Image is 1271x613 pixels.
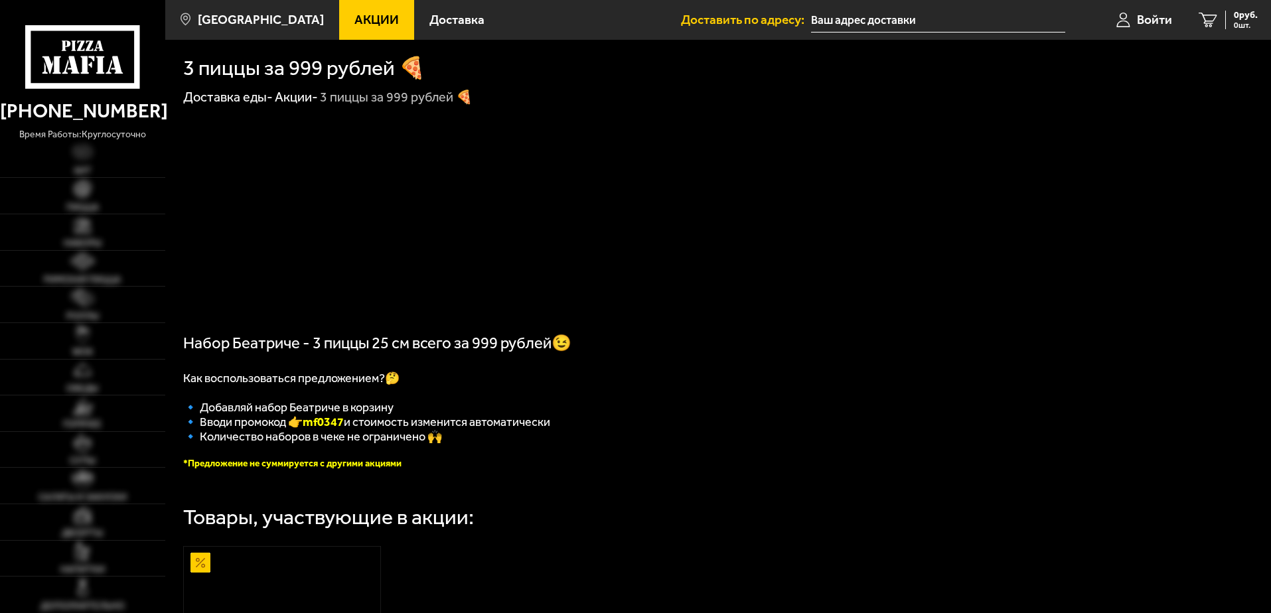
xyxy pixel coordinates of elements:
span: WOK [72,348,93,357]
span: Римская пицца [44,275,121,285]
h1: 3 пиццы за 999 рублей 🍕 [183,58,425,79]
a: Акции- [275,89,318,105]
span: Хит [74,167,92,176]
input: Ваш адрес доставки [811,8,1065,33]
span: Как воспользоваться предложением?🤔 [183,371,400,385]
span: Горячее [63,420,102,429]
a: Доставка еды- [183,89,273,105]
span: Акции [354,13,399,26]
b: mf0347 [303,415,344,429]
span: Салаты и закуски [38,493,127,502]
span: Доставить по адресу: [681,13,811,26]
font: *Предложение не суммируется с другими акциями [183,458,402,469]
span: [GEOGRAPHIC_DATA] [198,13,324,26]
span: Войти [1137,13,1172,26]
span: Роллы [66,312,99,321]
span: Наборы [64,239,102,248]
span: Десерты [62,529,103,538]
span: 🔹 Добавляй набор Беатриче в корзину [183,400,394,415]
span: Пицца [66,203,99,212]
span: Доставка [429,13,485,26]
span: 🔹 Вводи промокод 👉 и стоимость изменится автоматически [183,415,550,429]
span: 🔹 Количество наборов в чеке не ограничено 🙌 [183,429,442,444]
span: 0 шт. [1234,21,1258,29]
span: Набор Беатриче - 3 пиццы 25 см всего за 999 рублей😉 [183,334,571,352]
span: Дополнительно [40,602,125,611]
span: Супы [70,456,96,466]
span: Обеды [66,384,98,393]
img: Акционный [190,553,210,573]
div: 3 пиццы за 999 рублей 🍕 [320,89,473,106]
span: Напитки [60,565,105,575]
div: Товары, участвующие в акции: [183,507,474,528]
span: 0 руб. [1234,11,1258,20]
